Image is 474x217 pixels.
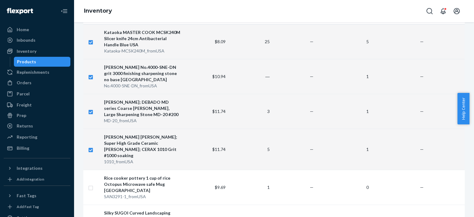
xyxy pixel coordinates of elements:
div: Kataoka MASTER COOK MCSK240M Slicer knife 24cm Antibacterial Handle Blue USA [104,29,181,48]
td: 1 [228,170,272,205]
div: No.4000-SNE-DN_fromUSA [104,83,181,89]
div: 1010_fromUSA [104,159,181,165]
div: MD-20_fromUSA [104,118,181,124]
a: Billing [4,143,70,153]
span: — [420,185,424,190]
div: Add Integration [17,177,44,182]
div: Orders [17,80,31,86]
span: — [420,109,424,114]
a: Inbounds [4,35,70,45]
a: Reporting [4,132,70,142]
div: Replenishments [17,69,49,75]
span: — [310,185,314,190]
div: Home [17,27,29,33]
span: $10.94 [212,74,226,79]
a: Replenishments [4,67,70,77]
td: 1 [316,129,371,170]
div: Reporting [17,134,37,140]
span: — [420,74,424,79]
button: Open notifications [437,5,449,17]
button: Help Center [457,93,469,124]
td: ― [228,59,272,94]
div: [PERSON_NAME] [PERSON_NAME]; Super High Grade Ceramic [PERSON_NAME]; CERAX 1010 Grit #1000 soaking [104,134,181,159]
a: Prep [4,111,70,120]
span: — [310,74,314,79]
ol: breadcrumbs [79,2,117,20]
div: [PERSON_NAME]; DEBADO MD series Coarse [PERSON_NAME], Large Sharpening Stone MD-20 #200 [104,99,181,118]
a: Add Integration [4,176,70,183]
div: Add Fast Tag [17,204,39,209]
button: Close Navigation [58,5,70,17]
div: Billing [17,145,29,151]
div: Inbounds [17,37,35,43]
td: 1 [316,59,371,94]
div: Prep [17,112,26,119]
a: Add Fast Tag [4,203,70,211]
a: Freight [4,100,70,110]
a: Returns [4,121,70,131]
a: Orders [4,78,70,88]
span: — [310,39,314,44]
div: Parcel [17,91,30,97]
span: $11.74 [212,109,226,114]
td: 25 [228,24,272,59]
span: $9.69 [215,185,226,190]
a: Inventory [84,7,112,14]
div: Freight [17,102,32,108]
button: Fast Tags [4,191,70,201]
div: Inventory [17,48,36,54]
button: Open Search Box [423,5,436,17]
div: Integrations [17,165,43,171]
td: 3 [228,94,272,129]
div: [PERSON_NAME] No.4000-SNE-DN grit 3000 finishing sharpening stone no base [GEOGRAPHIC_DATA] [104,64,181,83]
div: Rice cooker pottery 1 cup of rice Octopus Microwave safe Mug [GEOGRAPHIC_DATA] [104,175,181,194]
a: Inventory [4,46,70,56]
div: Returns [17,123,33,129]
a: Home [4,25,70,35]
td: 5 [228,129,272,170]
td: 0 [316,170,371,205]
img: Flexport logo [7,8,33,14]
div: SAN3291-1_fromUSA [104,194,181,200]
div: Kataoka-MCSK240M_fromUSA [104,48,181,54]
span: — [420,147,424,152]
td: 5 [316,24,371,59]
a: Products [14,57,71,67]
td: 1 [316,94,371,129]
span: $11.74 [212,147,226,152]
span: — [310,147,314,152]
span: $8.09 [215,39,226,44]
a: Parcel [4,89,70,99]
div: Products [17,59,36,65]
span: — [420,39,424,44]
button: Open account menu [451,5,463,17]
div: Fast Tags [17,193,36,199]
button: Integrations [4,163,70,173]
span: — [310,109,314,114]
